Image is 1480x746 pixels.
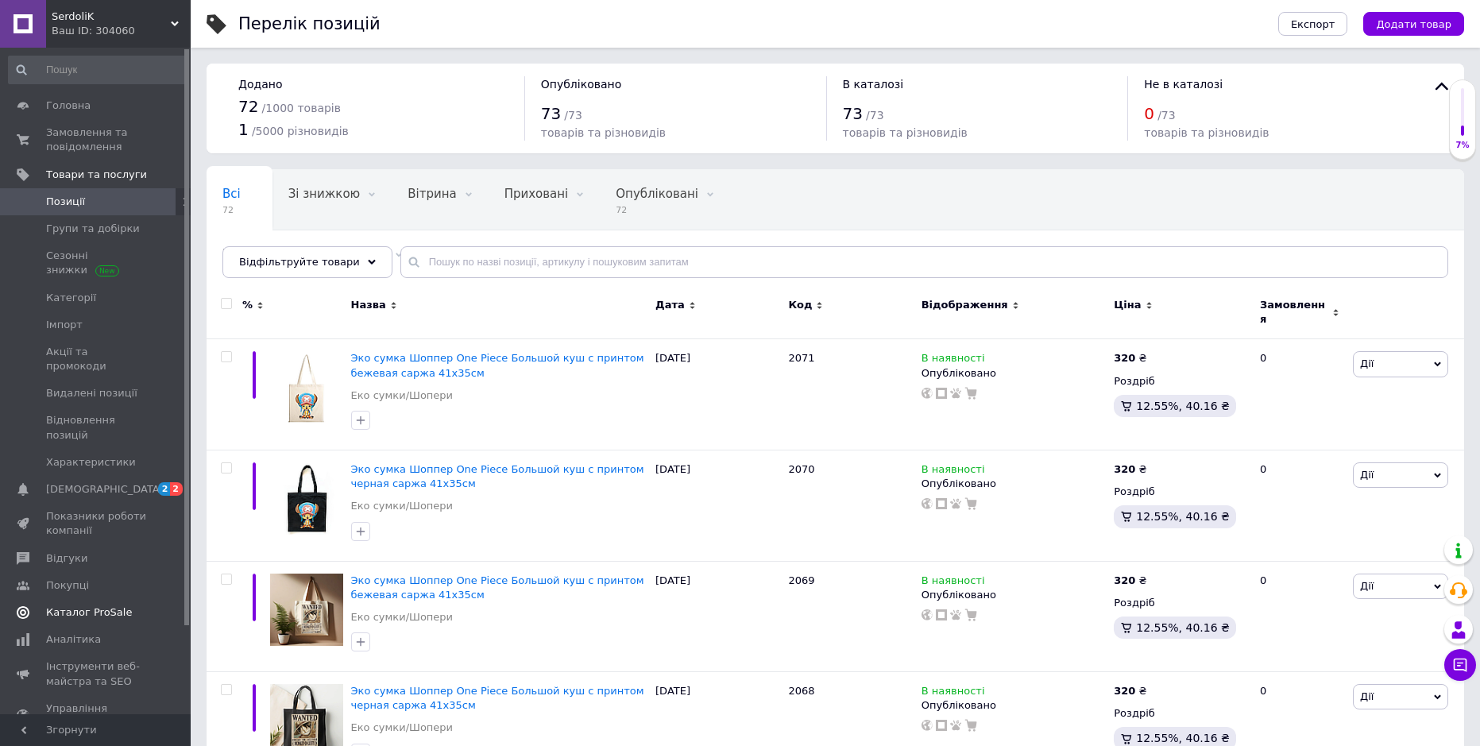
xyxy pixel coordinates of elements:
div: 7% [1450,140,1475,151]
span: Управління сайтом [46,702,147,730]
img: Эко сумка Шоппер One Piece Большой куш с принтом бежевая саржа 41х35см [270,351,343,424]
a: Эко сумка Шоппер One Piece Большой куш с принтом бежевая саржа 41х35см [351,574,644,601]
span: 2069 [788,574,814,586]
div: 0 [1250,339,1349,450]
span: % [242,298,253,312]
div: ₴ [1114,462,1146,477]
span: Вітрина [408,187,456,201]
div: [DATE] [651,339,784,450]
img: Эко сумка Шоппер One Piece Большой куш с принтом бежевая саржа 41х35см [270,574,343,647]
span: товарів та різновидів [1144,126,1269,139]
div: Роздріб [1114,374,1246,388]
a: Эко сумка Шоппер One Piece Большой куш с принтом черная саржа 41х35см [351,685,644,711]
span: Показники роботи компанії [46,509,147,538]
span: Експорт [1291,18,1335,30]
span: Позиції [46,195,85,209]
span: 1 [238,120,249,139]
span: Дії [1360,358,1374,369]
span: Характеристики [46,455,136,470]
div: [DATE] [651,450,784,561]
span: 12.55%, 40.16 ₴ [1136,400,1230,412]
span: Сезонні знижки [46,249,147,277]
span: Дії [1360,469,1374,481]
span: Додати товар [1376,18,1451,30]
div: ₴ [1114,351,1146,365]
span: В наявності [922,685,985,702]
a: Еко сумки/Шопери [351,721,454,735]
span: 72 [222,204,241,216]
span: Каталог ProSale [46,605,132,620]
span: Імпорт [46,318,83,332]
span: Аналітика [46,632,101,647]
span: Опубліковані [616,187,698,201]
div: Опубліковано [922,477,1107,491]
img: Эко сумка Шоппер One Piece Большой куш с принтом черная саржа 41х35см [270,462,343,535]
a: Еко сумки/Шопери [351,499,454,513]
a: Еко сумки/Шопери [351,388,454,403]
div: Перелік позицій [238,16,381,33]
a: Эко сумка Шоппер One Piece Большой куш с принтом бежевая саржа 41х35см [351,352,644,378]
span: Додано [238,78,282,91]
span: 2 [170,482,183,496]
div: 0 [1250,450,1349,561]
a: Еко сумки/Шопери [351,610,454,624]
div: Ваш ID: 304060 [52,24,191,38]
div: Опубліковано [922,698,1107,713]
span: / 5000 різновидів [252,125,349,137]
span: 2070 [788,463,814,475]
span: Эко сумка Шоппер One Piece Большой куш с принтом черная саржа 41х35см [351,463,644,489]
input: Пошук по назві позиції, артикулу і пошуковим запитам [400,246,1448,278]
span: / 1000 товарів [262,102,341,114]
div: Опубліковано [922,366,1107,381]
span: Дії [1360,690,1374,702]
b: 320 [1114,685,1135,697]
span: Дата [655,298,685,312]
div: ₴ [1114,684,1146,698]
span: 73 [843,104,863,123]
span: / 73 [564,109,582,122]
span: Приховані [504,187,569,201]
span: Замовлення [1260,298,1328,327]
b: 320 [1114,463,1135,475]
span: 2 [158,482,171,496]
span: Акції та промокоди [46,345,147,373]
span: Не в каталозі [1144,78,1223,91]
span: SerdoliK [52,10,171,24]
span: Зі знижкою [288,187,360,201]
span: Групи та добірки [46,222,140,236]
span: товарів та різновидів [843,126,968,139]
span: 0 [1144,104,1154,123]
button: Експорт [1278,12,1348,36]
span: Не показуються в Катал... [222,247,387,261]
span: Головна [46,99,91,113]
span: 72 [238,97,258,116]
div: [DATE] [651,561,784,672]
span: Код [788,298,812,312]
span: Видалені позиції [46,386,137,400]
span: В наявності [922,574,985,591]
span: 72 [616,204,698,216]
span: Ціна [1114,298,1141,312]
span: / 73 [1157,109,1176,122]
div: Опубліковано [922,588,1107,602]
span: Всі [222,187,241,201]
span: Відображення [922,298,1008,312]
span: 2071 [788,352,814,364]
span: 73 [541,104,561,123]
span: Відновлення позицій [46,413,147,442]
div: Роздріб [1114,706,1246,721]
span: Інструменти веб-майстра та SEO [46,659,147,688]
span: Дії [1360,580,1374,592]
div: Роздріб [1114,485,1246,499]
button: Додати товар [1363,12,1464,36]
span: 12.55%, 40.16 ₴ [1136,732,1230,744]
span: Категорії [46,291,96,305]
input: Пошук [8,56,187,84]
div: Роздріб [1114,596,1246,610]
div: Не показуються в Каталозі ProSale [207,230,419,291]
span: Опубліковано [541,78,622,91]
span: Замовлення та повідомлення [46,126,147,154]
span: В наявності [922,352,985,369]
